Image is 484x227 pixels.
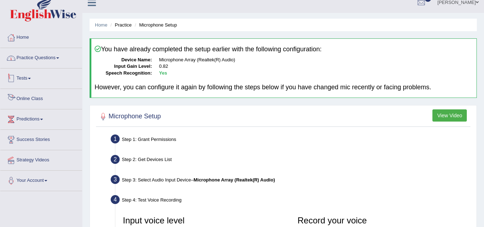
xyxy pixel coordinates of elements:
[159,57,473,63] dd: Microphone Array (Realtek(R) Audio)
[107,132,473,148] div: Step 1: Grant Permissions
[107,173,473,189] div: Step 3: Select Audio Input Device
[0,109,82,127] a: Predictions
[95,46,473,53] h4: You have already completed the setup earlier with the following configuration:
[0,48,82,66] a: Practice Questions
[159,70,167,76] b: Yes
[133,22,177,28] li: Microphone Setup
[95,22,107,28] a: Home
[0,89,82,107] a: Online Class
[0,150,82,168] a: Strategy Videos
[0,68,82,86] a: Tests
[109,22,131,28] li: Practice
[432,109,467,122] button: View Video
[95,84,473,91] h4: However, you can configure it again by following the steps below if you have changed mic recently...
[193,177,275,183] b: Microphone Array (Realtek(R) Audio)
[107,153,473,169] div: Step 2: Get Devices List
[0,28,82,46] a: Home
[107,193,473,209] div: Step 4: Test Voice Recording
[0,171,82,189] a: Your Account
[159,63,473,70] dd: 0.82
[95,63,152,70] dt: Input Gain Level:
[95,57,152,63] dt: Device Name:
[0,130,82,148] a: Success Stories
[191,177,275,183] span: –
[95,70,152,77] dt: Speech Recognition:
[98,111,161,122] h2: Microphone Setup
